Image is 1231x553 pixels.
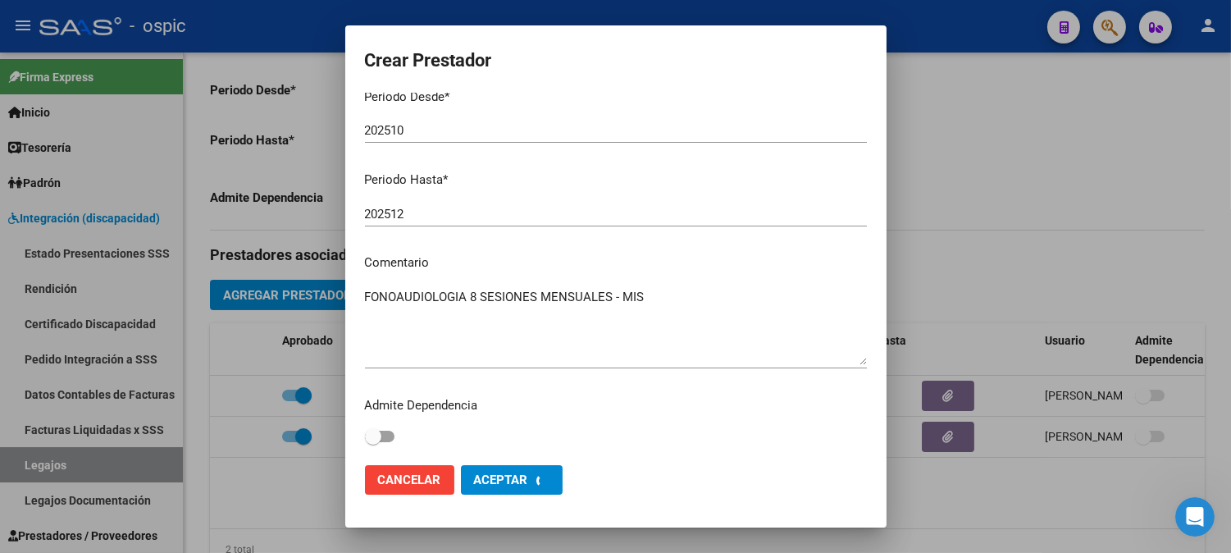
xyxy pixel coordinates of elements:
p: Admite Dependencia [365,396,867,415]
iframe: Intercom live chat [1175,497,1215,537]
p: Comentario [365,254,867,272]
button: Aceptar [461,465,563,495]
p: Periodo Hasta [365,171,867,190]
button: Cancelar [365,465,454,495]
h2: Crear Prestador [365,45,867,76]
p: Periodo Desde [365,88,867,107]
span: Aceptar [474,473,528,487]
span: Cancelar [378,473,441,487]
